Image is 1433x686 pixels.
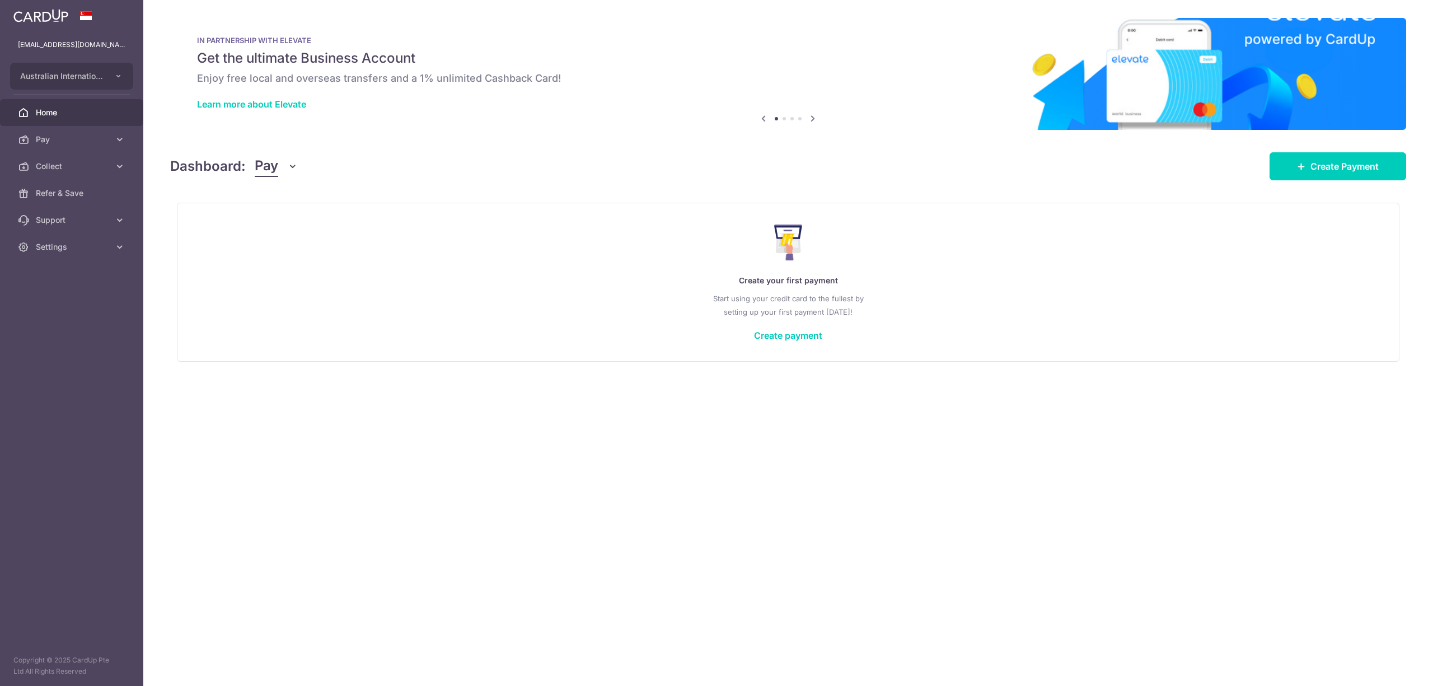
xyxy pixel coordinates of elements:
h4: Dashboard: [170,156,246,176]
span: Support [36,214,110,226]
span: Refer & Save [36,188,110,199]
a: Create Payment [1270,152,1406,180]
img: Make Payment [774,225,803,260]
button: Pay [255,156,298,177]
p: [EMAIL_ADDRESS][DOMAIN_NAME] [18,39,125,50]
span: Collect [36,161,110,172]
span: Pay [36,134,110,145]
a: Learn more about Elevate [197,99,306,110]
a: Create payment [754,330,822,341]
span: Home [36,107,110,118]
h6: Enjoy free local and overseas transfers and a 1% unlimited Cashback Card! [197,72,1379,85]
button: Australian International School Pte Ltd [10,63,133,90]
p: Start using your credit card to the fullest by setting up your first payment [DATE]! [200,292,1376,319]
span: Create Payment [1310,160,1379,173]
p: IN PARTNERSHIP WITH ELEVATE [197,36,1379,45]
img: Renovation banner [170,18,1406,130]
span: Settings [36,241,110,253]
p: Create your first payment [200,274,1376,287]
h5: Get the ultimate Business Account [197,49,1379,67]
span: Australian International School Pte Ltd [20,71,103,82]
img: CardUp [13,9,68,22]
span: Pay [255,156,278,177]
